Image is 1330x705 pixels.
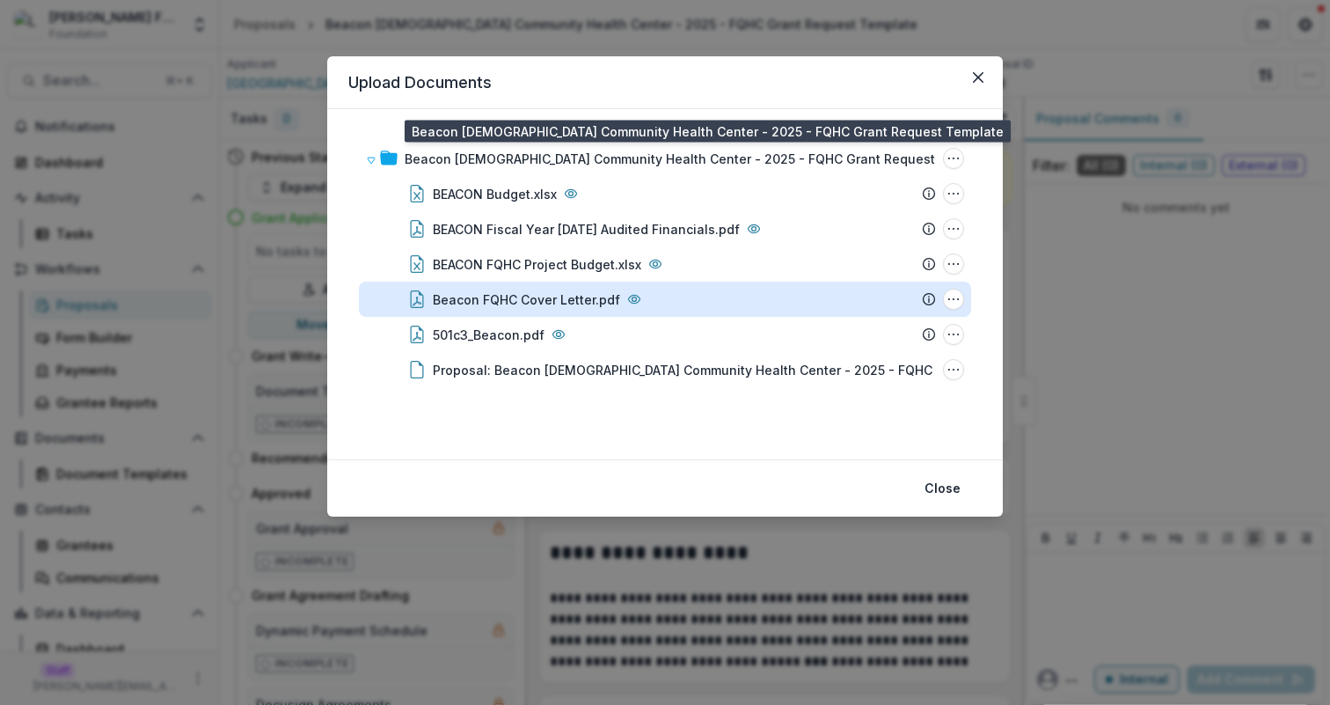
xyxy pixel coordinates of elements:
button: BEACON Fiscal Year 2024 Audited Financials.pdf Options [943,218,964,239]
button: Beacon Christian Community Health Center - 2025 - FQHC Grant Request Template Options [943,148,964,169]
button: Beacon FQHC Cover Letter.pdf Options [943,289,964,310]
button: 501c3_Beacon.pdf Options [943,324,964,345]
div: Beacon [DEMOGRAPHIC_DATA] Community Health Center - 2025 - FQHC Grant Request TemplateBeacon Chri... [359,141,971,387]
button: Proposal: Beacon Christian Community Health Center - 2025 - FQHC Grant Request Template Options [943,359,964,380]
div: Beacon FQHC Cover Letter.pdfBeacon FQHC Cover Letter.pdf Options [359,282,971,317]
div: Beacon [DEMOGRAPHIC_DATA] Community Health Center - 2025 - FQHC Grant Request TemplateBeacon Chri... [359,141,971,176]
div: Beacon [DEMOGRAPHIC_DATA] Community Health Center - 2025 - FQHC Grant Request Template [405,150,985,168]
div: 501c3_Beacon.pdf [433,326,544,344]
div: BEACON Fiscal Year [DATE] Audited Financials.pdf [433,220,740,239]
div: 501c3_Beacon.pdf501c3_Beacon.pdf Options [359,317,971,352]
div: BEACON Budget.xlsx [433,185,557,203]
button: Close [914,474,971,503]
button: BEACON FQHC Project Budget.xlsx Options [943,253,964,275]
div: Proposal: Beacon [DEMOGRAPHIC_DATA] Community Health Center - 2025 - FQHC Grant Request Template [433,361,1013,379]
div: Proposal: Beacon [DEMOGRAPHIC_DATA] Community Health Center - 2025 - FQHC Grant Request TemplateP... [359,352,971,387]
div: BEACON Budget.xlsxBEACON Budget.xlsx Options [359,176,971,211]
button: BEACON Budget.xlsx Options [943,183,964,204]
button: Close [964,63,992,92]
header: Upload Documents [327,56,1003,109]
div: BEACON Fiscal Year [DATE] Audited Financials.pdfBEACON Fiscal Year 2024 Audited Financials.pdf Op... [359,211,971,246]
div: BEACON FQHC Project Budget.xlsx [433,255,641,274]
div: Beacon FQHC Cover Letter.pdf [433,290,620,309]
div: BEACON FQHC Project Budget.xlsxBEACON FQHC Project Budget.xlsx Options [359,246,971,282]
